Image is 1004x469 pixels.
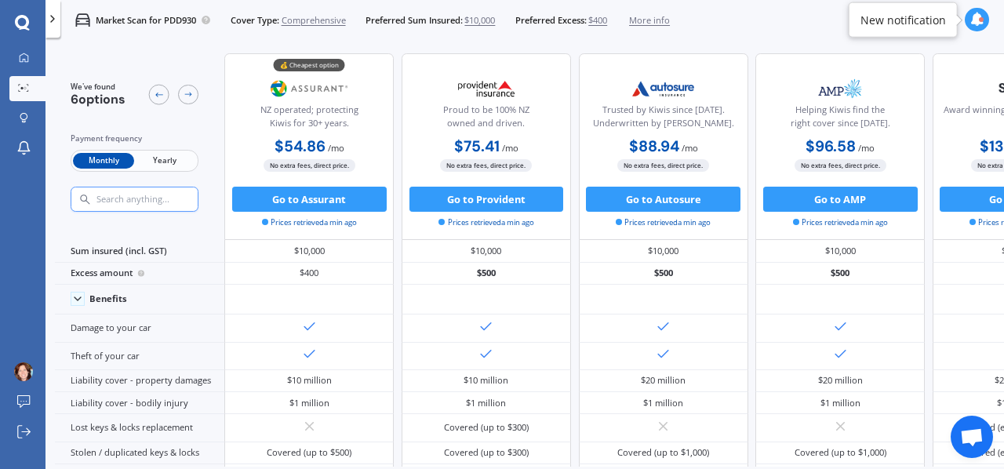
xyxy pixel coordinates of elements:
div: Excess amount [55,263,224,285]
div: Liability cover - bodily injury [55,392,224,414]
span: Preferred Excess: [515,14,587,27]
div: $500 [402,263,571,285]
div: Sum insured (incl. GST) [55,240,224,262]
div: $10 million [464,374,508,387]
div: Helping Kiwis find the right cover since [DATE]. [766,104,914,135]
span: We've found [71,82,125,93]
span: Preferred Sum Insured: [366,14,463,27]
div: Payment frequency [71,133,198,145]
div: Covered (up to $300) [444,446,529,459]
span: Prices retrieved a min ago [262,217,357,228]
div: Covered (up to $500) [267,446,351,459]
div: Benefits [89,293,127,304]
div: Covered (up to $1,000) [795,446,886,459]
img: Autosure.webp [622,73,705,104]
span: 6 options [71,91,125,107]
div: Liability cover - property damages [55,370,224,392]
b: $75.41 [454,136,500,156]
div: $1 million [820,397,860,409]
img: Provident.png [445,73,528,104]
span: No extra fees, direct price. [440,159,532,171]
div: Proud to be 100% NZ owned and driven. [413,104,560,135]
div: $10,000 [579,240,748,262]
div: Trusted by Kiwis since [DATE]. Underwritten by [PERSON_NAME]. [589,104,737,135]
div: Open chat [951,416,993,458]
p: Market Scan for PDD930 [96,14,196,27]
span: No extra fees, direct price. [795,159,886,171]
div: $500 [755,263,925,285]
div: Covered (up to $1,000) [617,446,709,459]
span: No extra fees, direct price. [264,159,355,171]
span: Cover Type: [231,14,279,27]
span: $10,000 [464,14,495,27]
span: / mo [682,142,698,154]
div: Damage to your car [55,314,224,342]
div: $1 million [289,397,329,409]
div: Stolen / duplicated keys & locks [55,442,224,464]
div: Lost keys & locks replacement [55,414,224,442]
button: Go to AMP [763,187,918,212]
img: Assurant.png [268,73,351,104]
div: Covered (up to $300) [444,421,529,434]
div: Theft of your car [55,343,224,370]
div: $1 million [643,397,683,409]
div: $20 million [818,374,863,387]
button: Go to Assurant [232,187,387,212]
div: $400 [224,263,394,285]
b: $54.86 [275,136,326,156]
span: / mo [502,142,518,154]
span: Yearly [134,153,195,169]
img: AMP.webp [798,73,882,104]
div: $1 million [466,397,506,409]
div: 💰 Cheapest option [274,59,345,71]
span: Prices retrieved a min ago [616,217,711,228]
div: $10,000 [402,240,571,262]
div: $10,000 [755,240,925,262]
img: ACg8ocIgeuhgEu7oxwLn2HTkniLZJ5ibzFQWF2MBkg_1Icy3YottgDs=s96-c [14,362,33,381]
button: Go to Autosure [586,187,740,212]
span: / mo [858,142,875,154]
span: Prices retrieved a min ago [793,217,888,228]
div: $10,000 [224,240,394,262]
span: Comprehensive [282,14,346,27]
span: Monthly [73,153,134,169]
span: More info [629,14,670,27]
div: New notification [860,12,946,27]
b: $96.58 [806,136,856,156]
div: NZ operated; protecting Kiwis for 30+ years. [235,104,383,135]
span: No extra fees, direct price. [617,159,709,171]
input: Search anything... [95,194,224,205]
span: / mo [328,142,344,154]
div: $500 [579,263,748,285]
b: $88.94 [629,136,679,156]
button: Go to Provident [409,187,564,212]
span: Prices retrieved a min ago [438,217,533,228]
div: $20 million [641,374,686,387]
div: $10 million [287,374,332,387]
span: $400 [588,14,607,27]
img: car.f15378c7a67c060ca3f3.svg [75,13,90,27]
